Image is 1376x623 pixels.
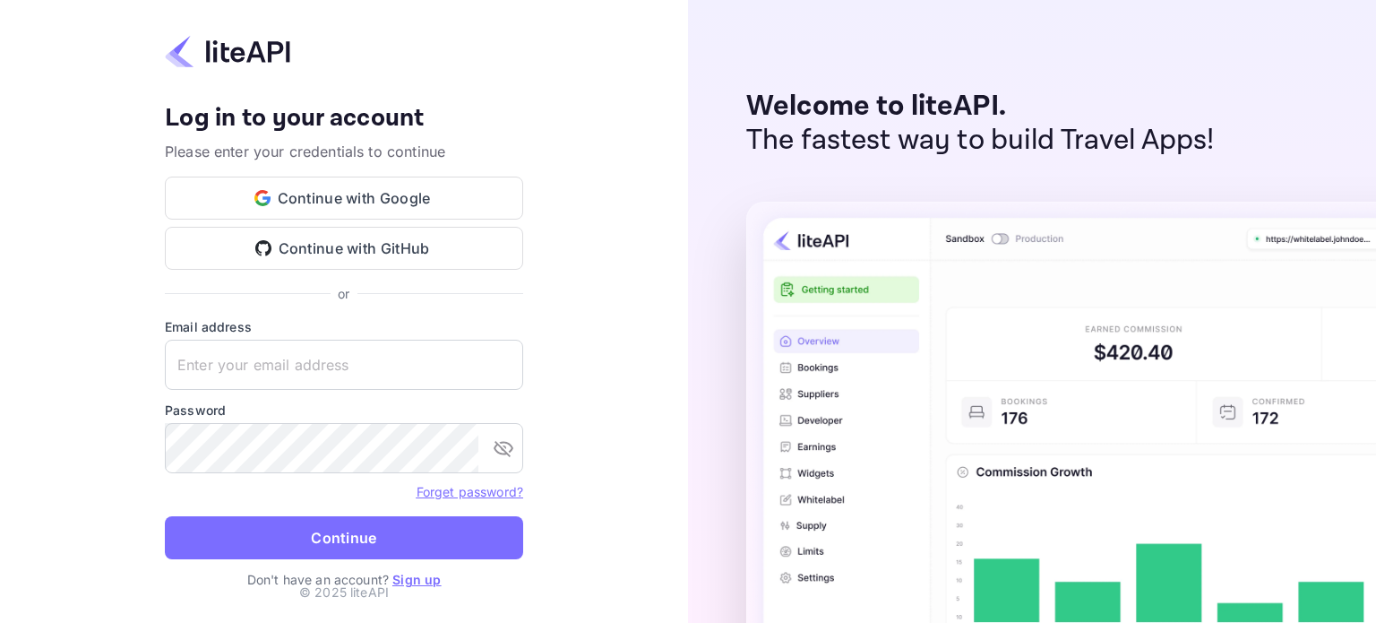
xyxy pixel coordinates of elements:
[165,227,523,270] button: Continue with GitHub
[165,401,523,420] label: Password
[746,124,1215,158] p: The fastest way to build Travel Apps!
[165,570,523,589] p: Don't have an account?
[392,572,441,587] a: Sign up
[165,141,523,162] p: Please enter your credentials to continue
[746,90,1215,124] p: Welcome to liteAPI.
[486,430,521,466] button: toggle password visibility
[417,484,523,499] a: Forget password?
[338,284,349,303] p: or
[165,340,523,390] input: Enter your email address
[299,583,389,601] p: © 2025 liteAPI
[165,103,523,134] h4: Log in to your account
[165,317,523,336] label: Email address
[417,482,523,500] a: Forget password?
[165,516,523,559] button: Continue
[165,177,523,220] button: Continue with Google
[165,34,290,69] img: liteapi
